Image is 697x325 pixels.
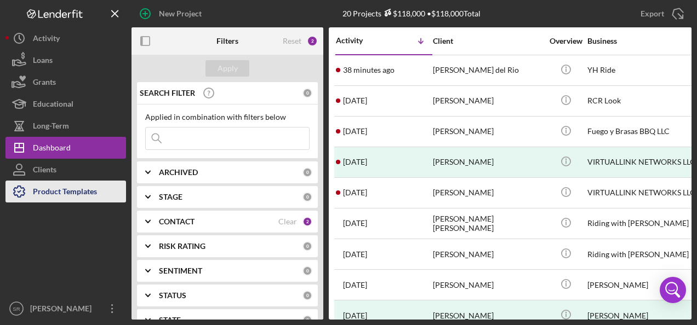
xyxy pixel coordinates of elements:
[5,298,126,320] button: SR[PERSON_NAME]
[33,115,69,140] div: Long-Term
[587,86,697,115] div: RCR Look
[433,37,542,45] div: Client
[587,56,697,85] div: YH Ride
[33,71,56,96] div: Grants
[302,167,312,177] div: 0
[660,277,686,303] div: Open Intercom Messenger
[641,3,664,25] div: Export
[433,148,542,177] div: [PERSON_NAME]
[343,96,367,105] time: 2025-09-05 20:04
[33,93,73,118] div: Educational
[13,306,20,312] text: SR
[587,148,697,177] div: VIRTUALLINK NETWORKS LLC
[159,193,182,201] b: STAGE
[159,316,181,324] b: STATE
[5,137,126,159] button: Dashboard
[587,37,697,45] div: Business
[433,240,542,269] div: [PERSON_NAME]
[342,9,481,18] div: 20 Projects • $118,000 Total
[343,158,367,166] time: 2025-09-05 17:44
[302,192,312,202] div: 0
[587,209,697,238] div: Riding with [PERSON_NAME]
[27,298,99,322] div: [PERSON_NAME]
[343,66,395,74] time: 2025-09-09 17:14
[302,88,312,98] div: 0
[159,168,198,177] b: ARCHIVED
[433,56,542,85] div: [PERSON_NAME] del Rio
[307,36,318,47] div: 2
[343,127,367,136] time: 2025-09-05 18:28
[5,93,126,115] button: Educational
[140,89,195,97] b: SEARCH FILTER
[159,3,202,25] div: New Project
[5,115,126,137] button: Long-Term
[5,181,126,202] button: Product Templates
[205,60,249,77] button: Apply
[33,159,56,183] div: Clients
[587,178,697,207] div: VIRTUALLINK NETWORKS LLC
[302,291,312,300] div: 0
[630,3,692,25] button: Export
[278,217,297,226] div: Clear
[218,60,238,77] div: Apply
[302,266,312,276] div: 0
[302,241,312,251] div: 0
[5,49,126,71] button: Loans
[33,137,71,161] div: Dashboard
[5,27,126,49] button: Activity
[433,117,542,146] div: [PERSON_NAME]
[5,71,126,93] button: Grants
[33,49,53,74] div: Loans
[381,9,425,18] div: $118,000
[159,291,186,300] b: STATUS
[343,281,367,289] time: 2025-08-19 00:40
[33,181,97,205] div: Product Templates
[587,240,697,269] div: Riding with [PERSON_NAME]
[433,270,542,299] div: [PERSON_NAME]
[433,86,542,115] div: [PERSON_NAME]
[145,113,310,121] div: Applied in combination with filters below
[302,315,312,325] div: 0
[587,270,697,299] div: [PERSON_NAME]
[587,117,697,146] div: Fuego y Brasas BBQ LLC
[159,217,195,226] b: CONTACT
[343,219,367,228] time: 2025-09-03 01:09
[159,266,202,275] b: SENTIMENT
[5,159,126,181] button: Clients
[336,36,384,45] div: Activity
[545,37,586,45] div: Overview
[343,250,367,259] time: 2025-08-25 20:30
[302,217,312,227] div: 2
[343,311,367,320] time: 2025-08-15 23:38
[33,27,60,52] div: Activity
[132,3,213,25] button: New Project
[433,178,542,207] div: [PERSON_NAME]
[283,37,301,45] div: Reset
[216,37,238,45] b: Filters
[343,188,367,197] time: 2025-09-05 17:11
[159,242,205,251] b: RISK RATING
[433,209,542,238] div: [PERSON_NAME] [PERSON_NAME]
